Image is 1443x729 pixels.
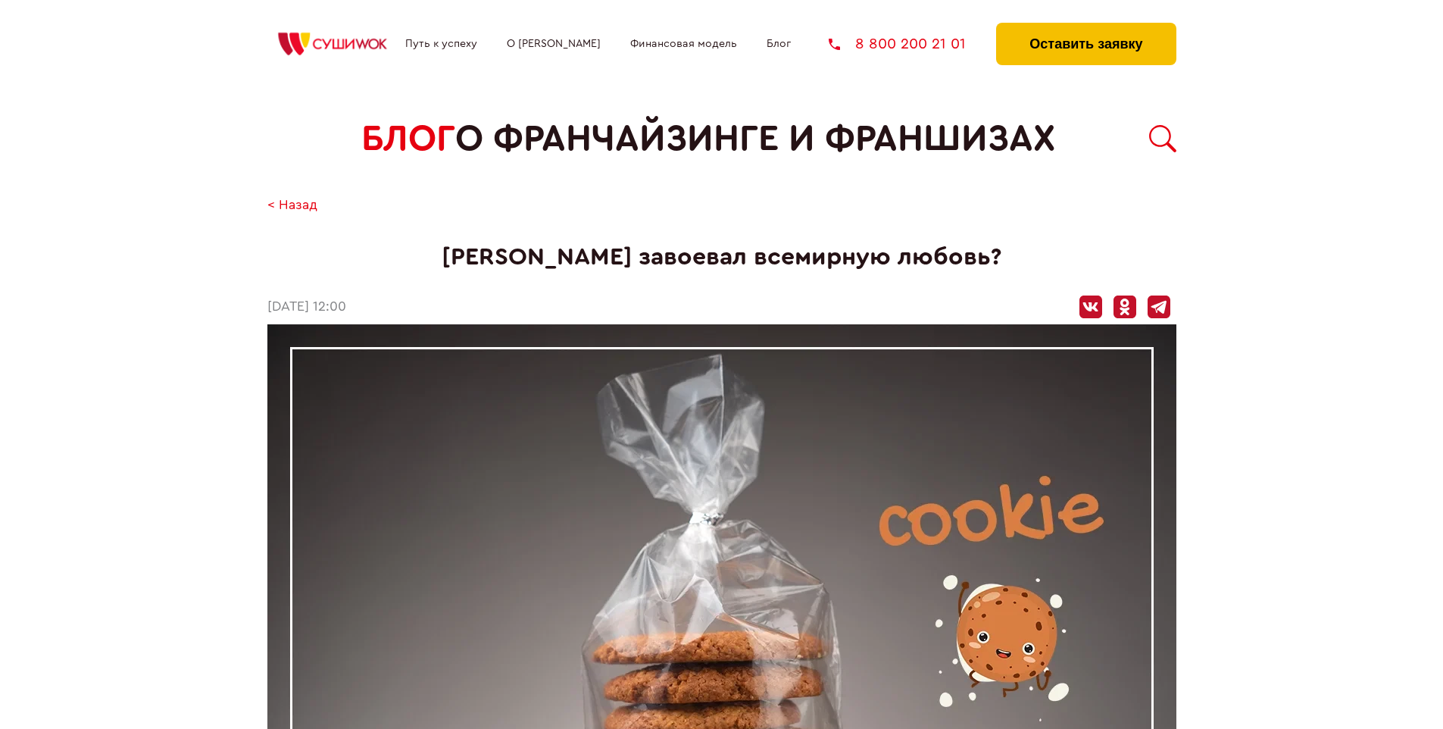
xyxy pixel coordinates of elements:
[630,38,737,50] a: Финансовая модель
[455,118,1055,160] span: о франчайзинге и франшизах
[405,38,477,50] a: Путь к успеху
[267,198,317,214] a: < Назад
[767,38,791,50] a: Блог
[996,23,1176,65] button: Оставить заявку
[267,299,346,315] time: [DATE] 12:00
[855,36,966,52] span: 8 800 200 21 01
[361,118,455,160] span: БЛОГ
[507,38,601,50] a: О [PERSON_NAME]
[267,243,1176,271] h1: [PERSON_NAME] завоевал всемирную любовь?
[829,36,966,52] a: 8 800 200 21 01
